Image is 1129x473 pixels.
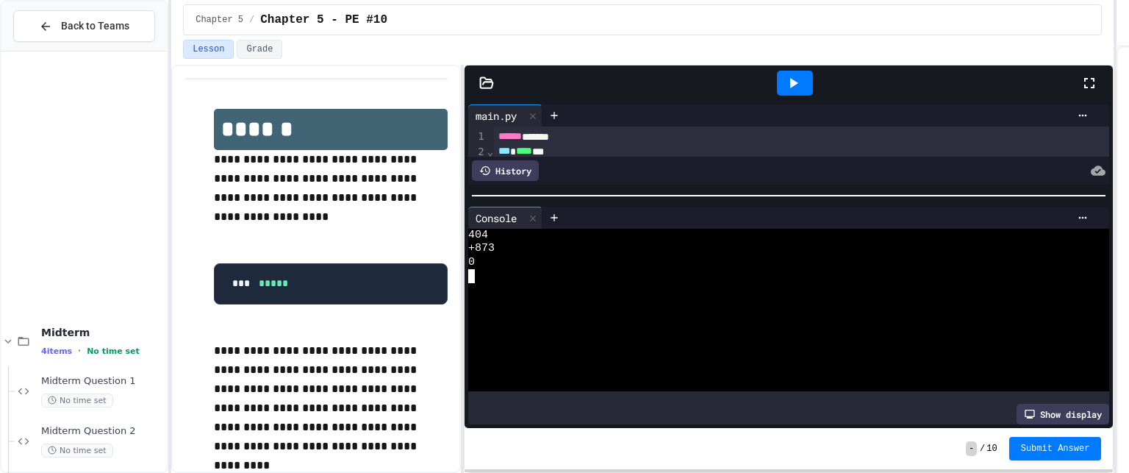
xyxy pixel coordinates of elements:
span: Submit Answer [1021,443,1090,455]
span: Midterm Question 1 [41,375,164,388]
iframe: chat widget [1067,414,1114,458]
div: 2 [468,145,487,160]
span: Midterm Question 2 [41,425,164,438]
button: Submit Answer [1009,437,1102,460]
div: main.py [468,104,542,127]
div: Console [468,210,524,226]
span: / [249,14,254,26]
div: Console [468,207,542,229]
span: 0 [468,256,475,269]
span: / [980,443,985,455]
span: - [966,441,977,456]
button: Back to Teams [13,10,155,42]
span: No time set [41,444,113,458]
span: 10 [986,443,997,455]
span: Fold line [487,146,494,157]
span: Chapter 5 [196,14,243,26]
span: 404 [468,229,488,242]
iframe: chat widget [1007,350,1114,413]
button: Grade [237,40,282,59]
span: Chapter 5 - PE #10 [260,11,387,29]
span: Midterm [41,326,164,339]
span: +873 [468,242,495,255]
div: Show display [1017,404,1109,424]
span: • [78,345,81,357]
button: Lesson [183,40,234,59]
div: main.py [468,108,524,124]
div: 1 [468,129,487,145]
span: 4 items [41,346,72,356]
span: Back to Teams [61,18,129,34]
span: No time set [87,346,140,356]
span: No time set [41,394,113,408]
div: History [472,160,539,181]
